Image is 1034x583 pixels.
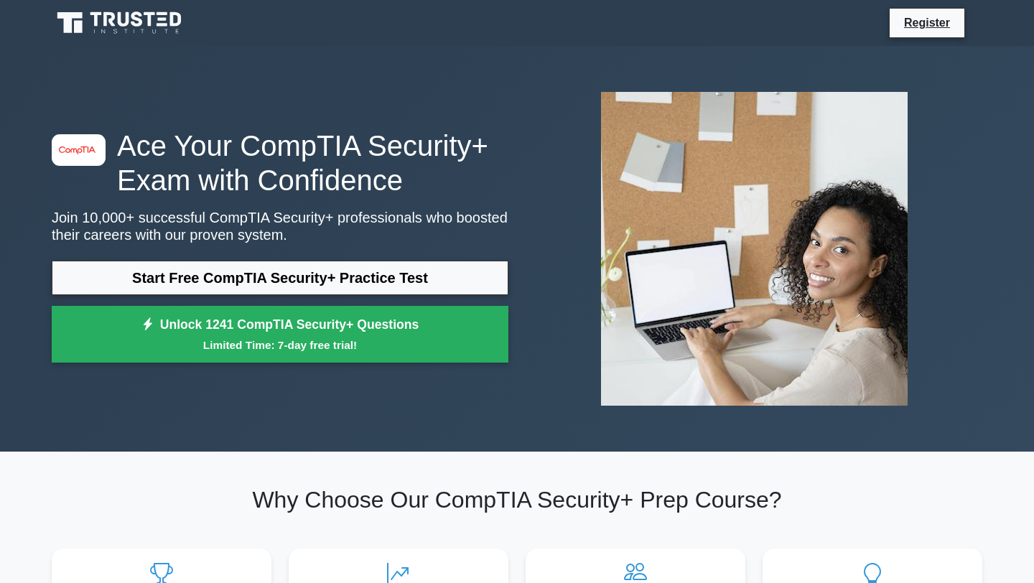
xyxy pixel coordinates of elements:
[70,337,490,353] small: Limited Time: 7-day free trial!
[52,261,508,295] a: Start Free CompTIA Security+ Practice Test
[895,14,959,32] a: Register
[52,486,982,513] h2: Why Choose Our CompTIA Security+ Prep Course?
[52,129,508,197] h1: Ace Your CompTIA Security+ Exam with Confidence
[52,306,508,363] a: Unlock 1241 CompTIA Security+ QuestionsLimited Time: 7-day free trial!
[52,209,508,243] p: Join 10,000+ successful CompTIA Security+ professionals who boosted their careers with our proven...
